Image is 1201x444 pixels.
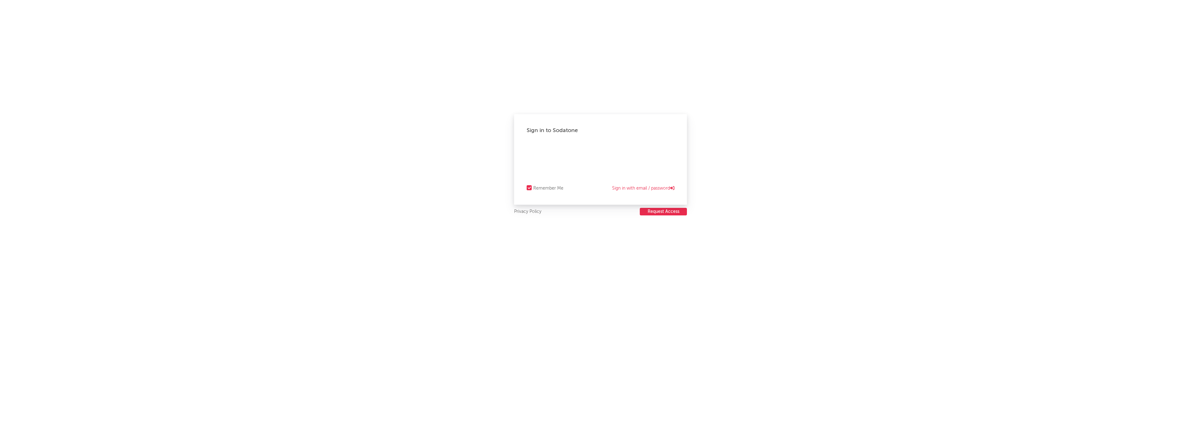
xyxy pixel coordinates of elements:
[612,185,674,192] a: Sign in with email / password
[533,185,563,192] div: Remember Me
[640,208,687,215] button: Request Access
[640,208,687,216] a: Request Access
[514,208,541,216] a: Privacy Policy
[527,127,674,134] div: Sign in to Sodatone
